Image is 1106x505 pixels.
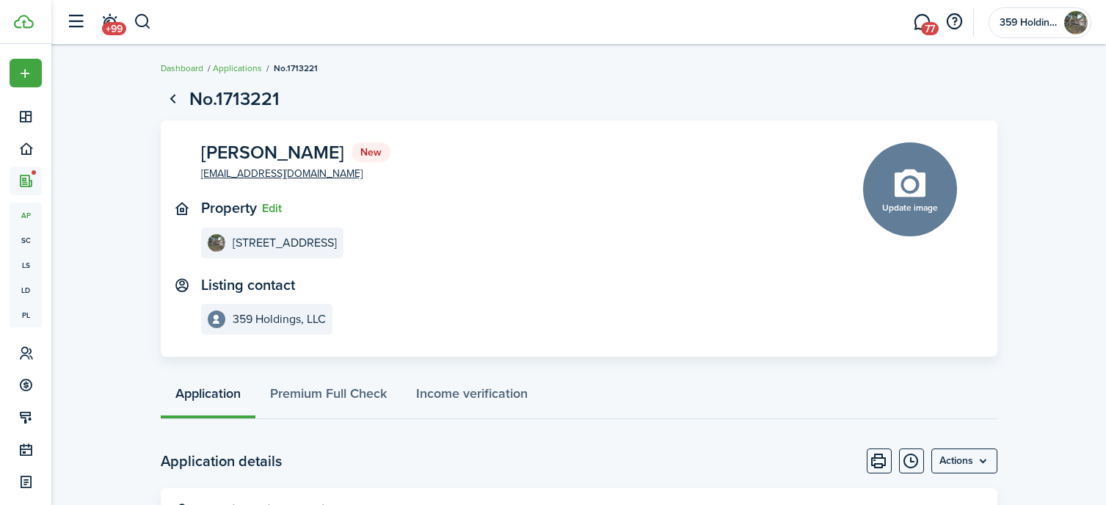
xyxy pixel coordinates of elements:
span: +99 [102,22,126,35]
menu-btn: Actions [931,448,997,473]
button: Update image [863,142,957,236]
a: sc [10,228,42,252]
button: Open menu [931,448,997,473]
e-details-info-title: 359 Holdings, LLC [233,313,326,326]
a: Notifications [95,4,123,41]
img: 359 Regency Place [208,234,225,252]
span: [PERSON_NAME] [201,143,344,161]
span: No.1713221 [274,62,318,75]
text-item: Property [201,200,257,217]
a: Premium Full Check [255,375,401,419]
a: ls [10,252,42,277]
a: pl [10,302,42,327]
h2: Application details [161,450,282,472]
button: Edit [262,202,282,215]
img: 359 Holdings, LLC [1064,11,1088,34]
a: Income verification [401,375,542,419]
span: 359 Holdings, LLC [1000,18,1058,28]
img: TenantCloud [14,15,34,29]
a: Messaging [908,4,936,41]
span: 77 [921,22,939,35]
e-details-info-title: [STREET_ADDRESS] [233,236,337,250]
button: Open menu [10,59,42,87]
a: Applications [213,62,262,75]
status: New [352,142,390,163]
h1: No.1713221 [189,85,280,113]
button: Print [867,448,892,473]
button: Search [134,10,152,34]
text-item: Listing contact [201,277,295,294]
button: Timeline [899,448,924,473]
a: ld [10,277,42,302]
a: Go back [161,87,186,112]
a: Dashboard [161,62,203,75]
button: Open sidebar [62,8,90,36]
button: Open resource center [942,10,967,34]
a: [EMAIL_ADDRESS][DOMAIN_NAME] [201,166,363,181]
a: ap [10,203,42,228]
